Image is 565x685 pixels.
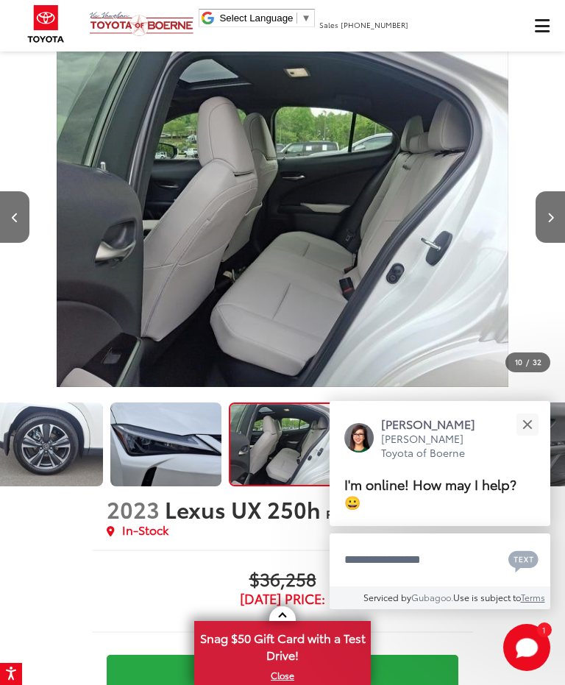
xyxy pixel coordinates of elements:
[165,493,326,525] span: Lexus UX 250h
[503,624,550,671] svg: Start Chat
[296,13,297,24] span: ​
[110,402,221,487] a: Expand Photo 8
[503,624,550,671] button: Toggle Chat Window
[381,416,490,432] p: [PERSON_NAME]
[229,402,337,487] a: Expand Photo 9
[107,493,160,525] span: 2023
[107,592,459,606] span: [DATE] Price:
[107,569,459,592] span: $36,258
[363,591,411,603] span: Serviced by
[504,543,543,576] button: Chat with SMS
[57,48,508,387] img: 2023 Lexus UX 250h Premium
[219,13,310,24] a: Select Language​
[230,404,337,485] img: 2023 Lexus UX 250h Premium
[508,549,539,572] svg: Text
[344,474,516,511] span: I'm online! How may I help? 😀
[453,591,521,603] span: Use is subject to
[511,408,543,440] button: Close
[536,191,565,243] button: Next image
[109,402,222,487] img: 2023 Lexus UX 250h Premium
[319,19,338,30] span: Sales
[341,19,408,30] span: [PHONE_NUMBER]
[89,11,194,37] img: Vic Vaughan Toyota of Boerne
[542,626,546,633] span: 1
[301,13,310,24] span: ▼
[521,591,545,603] a: Terms
[515,356,522,367] span: 10
[326,505,377,522] span: Premium
[330,401,550,609] div: Close[PERSON_NAME][PERSON_NAME] Toyota of BoerneI'm online! How may I help? 😀Type your messageCha...
[196,622,369,667] span: Snag $50 Gift Card with a Test Drive!
[525,357,530,367] span: /
[219,13,293,24] span: Select Language
[381,432,490,461] p: [PERSON_NAME] Toyota of Boerne
[330,533,550,586] textarea: Type your message
[122,522,168,539] span: In-Stock
[533,356,541,367] span: 32
[411,591,453,603] a: Gubagoo.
